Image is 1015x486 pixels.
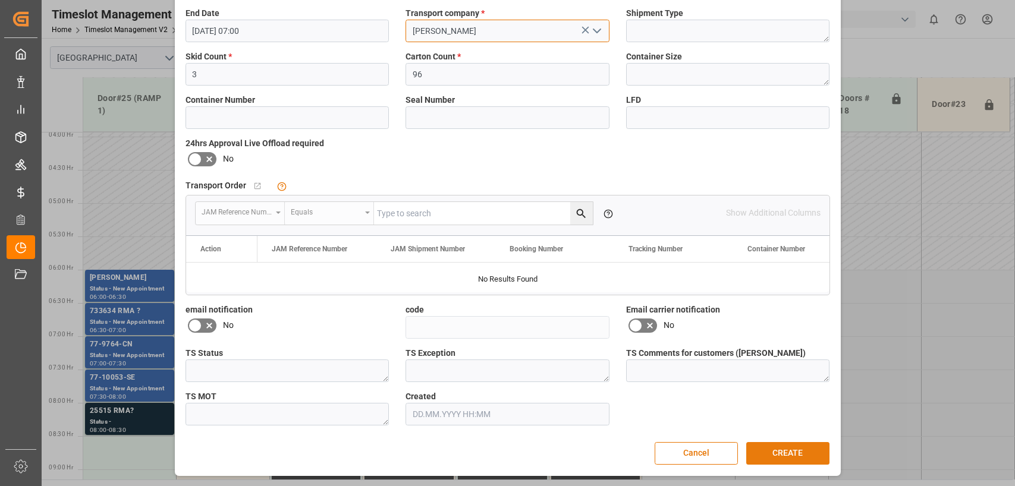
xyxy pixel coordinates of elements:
[272,245,347,253] span: JAM Reference Number
[626,94,641,106] span: LFD
[626,51,682,63] span: Container Size
[626,347,806,359] span: TS Comments for customers ([PERSON_NAME])
[186,390,216,403] span: TS MOT
[223,319,234,332] span: No
[186,20,389,42] input: DD.MM.YYYY HH:MM
[186,179,246,192] span: Transport Order
[391,245,465,253] span: JAM Shipment Number
[406,347,455,359] span: TS Exception
[406,51,461,63] span: Carton Count
[186,304,253,316] span: email notification
[374,202,593,225] input: Type to search
[196,202,285,225] button: open menu
[587,22,605,40] button: open menu
[202,204,272,217] div: JAM Reference Number
[406,403,609,425] input: DD.MM.YYYY HH:MM
[570,202,593,225] button: search button
[626,304,720,316] span: Email carrier notification
[747,245,805,253] span: Container Number
[406,7,485,20] span: Transport company
[186,347,223,359] span: TS Status
[655,442,738,465] button: Cancel
[186,7,219,20] span: End Date
[186,137,324,150] span: 24hrs Approval Live Offload required
[626,7,683,20] span: Shipment Type
[186,94,255,106] span: Container Number
[285,202,374,225] button: open menu
[510,245,563,253] span: Booking Number
[200,245,221,253] div: Action
[406,390,436,403] span: Created
[186,51,232,63] span: Skid Count
[746,442,829,465] button: CREATE
[664,319,674,332] span: No
[406,94,455,106] span: Seal Number
[223,153,234,165] span: No
[629,245,683,253] span: Tracking Number
[406,304,424,316] span: code
[291,204,361,217] div: Equals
